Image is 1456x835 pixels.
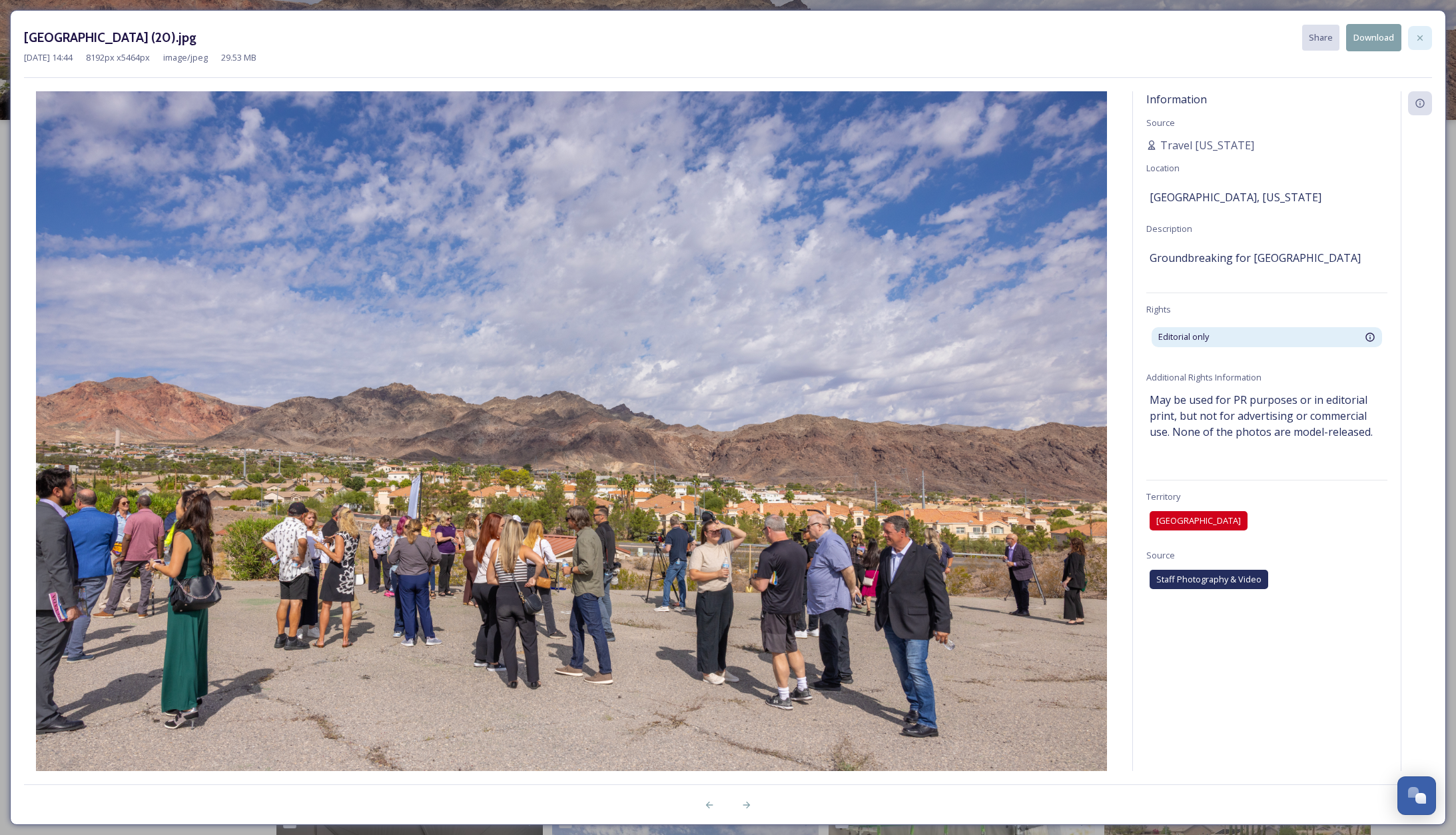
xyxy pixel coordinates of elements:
span: 29.53 MB [221,51,256,64]
span: Source [1146,549,1175,561]
span: Source [1146,117,1175,129]
button: Download [1346,24,1401,51]
span: [DATE] 14:44 [24,51,73,64]
h3: [GEOGRAPHIC_DATA] (20).jpg [24,28,196,47]
span: Editorial only [1158,331,1209,343]
button: Open Chat [1397,776,1436,815]
span: 8192 px x 5464 px [86,51,150,64]
span: Staff Photography & Video [1156,573,1262,586]
span: Travel [US_STATE] [1160,137,1254,153]
span: Rights [1146,303,1171,315]
span: Description [1146,223,1192,235]
span: May be used for PR purposes or in editorial print, but not for advertising or commercial use. Non... [1150,392,1384,440]
span: [GEOGRAPHIC_DATA] [1156,514,1241,527]
span: image/jpeg [163,51,208,64]
span: Information [1146,92,1207,107]
span: Additional Rights Information [1146,371,1262,383]
span: Groundbreaking for [GEOGRAPHIC_DATA] [1150,250,1361,266]
img: F98A0715.jpg [24,91,1119,806]
span: Territory [1146,490,1180,502]
span: [GEOGRAPHIC_DATA], [US_STATE] [1150,189,1321,205]
button: Share [1302,25,1339,51]
span: Location [1146,162,1180,174]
